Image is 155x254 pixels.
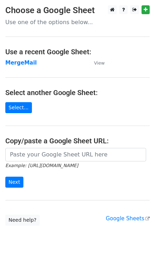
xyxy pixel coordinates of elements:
a: MergeMail [5,60,37,66]
h4: Copy/paste a Google Sheet URL: [5,137,150,145]
input: Next [5,177,23,188]
a: Need help? [5,215,40,226]
p: Use one of the options below... [5,18,150,26]
small: Example: [URL][DOMAIN_NAME] [5,163,78,168]
a: Select... [5,102,32,113]
h3: Choose a Google Sheet [5,5,150,16]
h4: Select another Google Sheet: [5,88,150,97]
small: View [94,60,105,66]
a: View [87,60,105,66]
h4: Use a recent Google Sheet: [5,48,150,56]
a: Google Sheets [106,215,150,222]
input: Paste your Google Sheet URL here [5,148,146,161]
